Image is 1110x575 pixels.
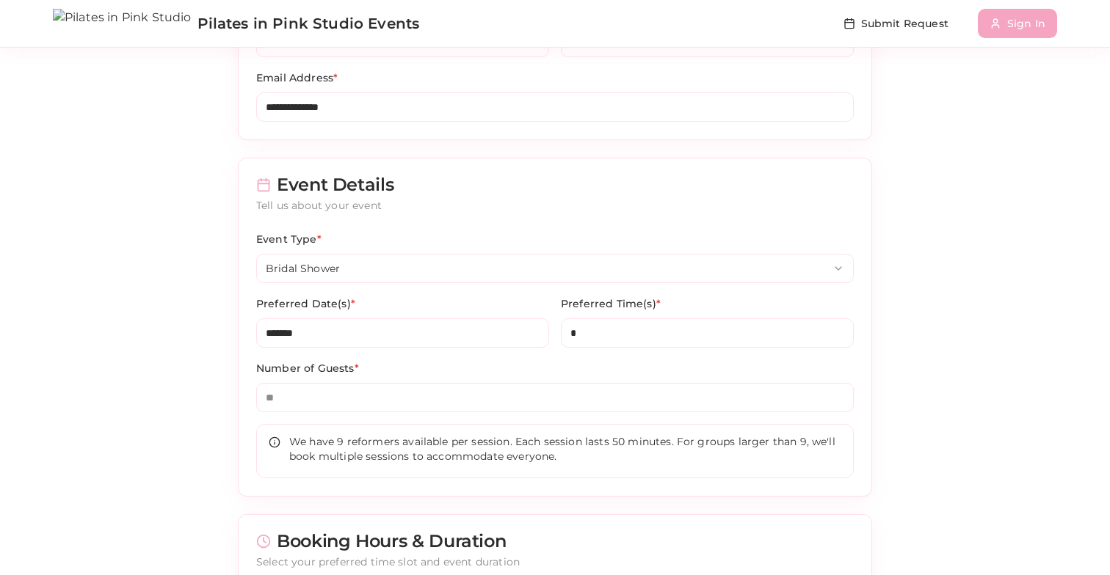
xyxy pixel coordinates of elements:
[53,9,192,38] img: Pilates in Pink Studio
[832,9,960,38] button: Submit Request
[197,13,420,34] span: Pilates in Pink Studio Events
[256,554,854,569] div: Select your preferred time slot and event duration
[978,9,1057,38] button: Sign In
[269,434,841,464] div: We have 9 reformers available per session. Each session lasts 50 minutes. For groups larger than ...
[256,198,854,213] div: Tell us about your event
[53,9,419,38] a: Pilates in Pink Studio Events
[561,297,661,310] label: Preferred Time(s)
[256,532,854,550] div: Booking Hours & Duration
[256,176,854,194] div: Event Details
[256,71,338,84] label: Email Address
[256,232,322,246] label: Event Type
[256,297,355,310] label: Preferred Date(s)
[256,362,359,375] label: Number of Guests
